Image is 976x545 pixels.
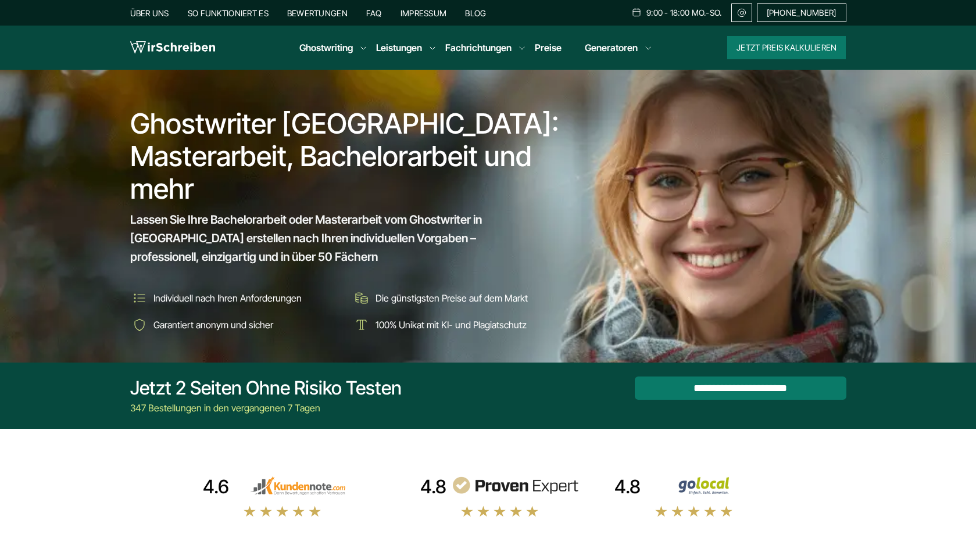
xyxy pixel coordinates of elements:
a: Leistungen [376,41,422,55]
span: Lassen Sie Ihre Bachelorarbeit oder Masterarbeit vom Ghostwriter in [GEOGRAPHIC_DATA] erstellen n... [130,210,545,266]
img: stars [243,505,322,518]
img: Schedule [631,8,642,17]
div: 4.8 [614,475,641,499]
img: Die günstigsten Preise auf dem Markt [352,289,371,307]
img: kundennote [234,476,362,495]
button: Jetzt Preis kalkulieren [727,36,846,59]
img: logo wirschreiben [130,39,215,56]
img: Garantiert anonym und sicher [130,315,149,334]
a: So funktioniert es [188,8,269,18]
img: stars [460,505,539,518]
div: 4.6 [203,475,229,499]
img: 100% Unikat mit KI- und Plagiatschutz [352,315,371,334]
a: Ghostwriting [299,41,353,55]
img: Wirschreiben Bewertungen [645,476,773,495]
a: Fachrichtungen [445,41,512,55]
li: Individuell nach Ihren Anforderungen [130,289,344,307]
span: [PHONE_NUMBER] [767,8,836,17]
div: Jetzt 2 Seiten ohne Risiko testen [130,377,402,400]
a: Über uns [130,8,169,18]
div: 4.8 [420,475,446,499]
a: Generatoren [585,41,638,55]
img: Email [737,8,747,17]
li: Garantiert anonym und sicher [130,315,344,334]
img: stars [655,505,734,518]
li: 100% Unikat mit KI- und Plagiatschutz [352,315,566,334]
a: FAQ [366,8,382,18]
a: [PHONE_NUMBER] [757,3,846,22]
img: provenexpert reviews [451,476,579,495]
span: 9:00 - 18:00 Mo.-So. [646,8,722,17]
h1: Ghostwriter [GEOGRAPHIC_DATA]: Masterarbeit, Bachelorarbeit und mehr [130,107,567,205]
a: Bewertungen [287,8,348,18]
a: Blog [465,8,486,18]
img: Individuell nach Ihren Anforderungen [130,289,149,307]
a: Preise [535,42,562,53]
div: 347 Bestellungen in den vergangenen 7 Tagen [130,401,402,415]
li: Die günstigsten Preise auf dem Markt [352,289,566,307]
a: Impressum [401,8,447,18]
